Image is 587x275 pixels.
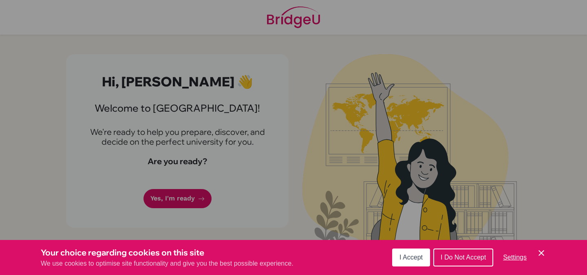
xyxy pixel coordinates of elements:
h3: Your choice regarding cookies on this site [41,246,293,259]
button: I Do Not Accept [433,249,493,266]
span: I Do Not Accept [441,254,486,261]
p: We use cookies to optimise site functionality and give you the best possible experience. [41,259,293,268]
span: I Accept [399,254,423,261]
button: Save and close [536,248,546,258]
button: I Accept [392,249,430,266]
button: Settings [497,249,533,266]
span: Settings [503,254,527,261]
